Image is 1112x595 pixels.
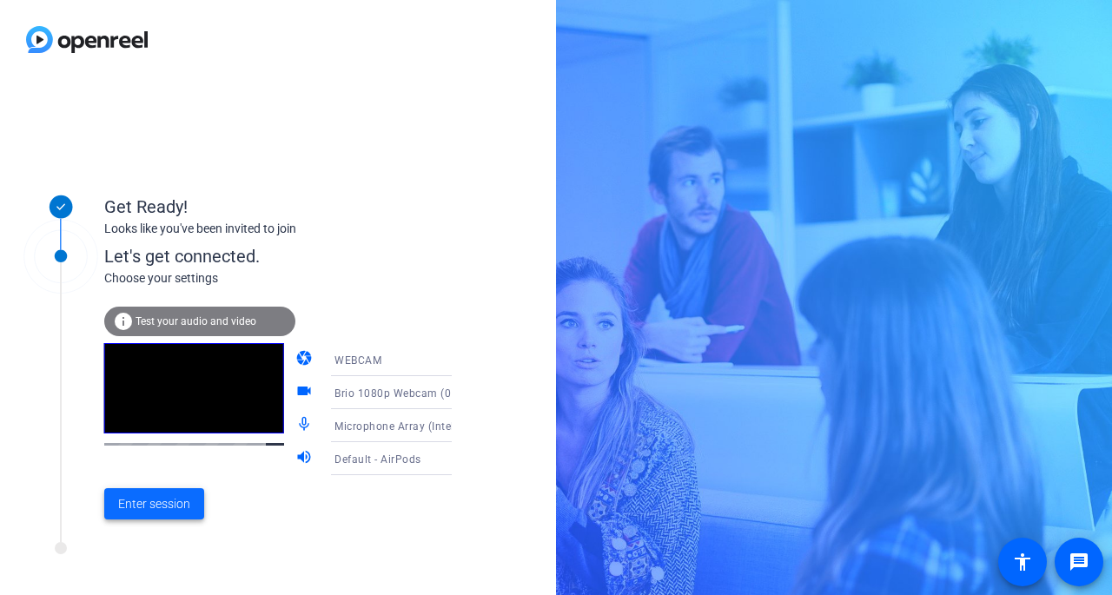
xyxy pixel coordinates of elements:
span: Microphone Array (Intel® Smart Sound Technology for MIPI SoundWire® Audio) [334,419,739,433]
div: Looks like you've been invited to join [104,220,452,238]
mat-icon: camera [295,349,316,370]
mat-icon: mic_none [295,415,316,436]
span: Default - AirPods [334,453,421,466]
span: Test your audio and video [136,315,256,327]
div: Get Ready! [104,194,452,220]
mat-icon: accessibility [1012,552,1033,572]
span: Enter session [118,495,190,513]
mat-icon: volume_up [295,448,316,469]
span: Brio 1080p Webcam (046d:094e) [334,386,503,400]
mat-icon: message [1069,552,1089,572]
div: Choose your settings [104,269,487,288]
mat-icon: videocam [295,382,316,403]
mat-icon: info [113,311,134,332]
div: Let's get connected. [104,243,487,269]
span: WEBCAM [334,354,381,367]
button: Enter session [104,488,204,519]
